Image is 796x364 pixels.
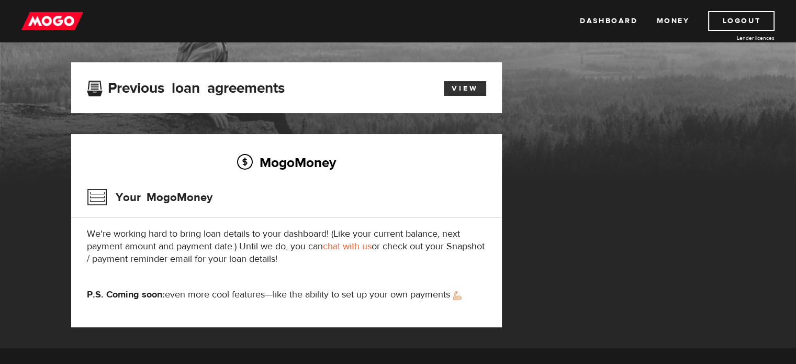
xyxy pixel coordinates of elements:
[587,120,796,364] iframe: LiveChat chat widget
[656,11,689,31] a: Money
[580,11,637,31] a: Dashboard
[87,228,486,266] p: We're working hard to bring loan details to your dashboard! (Like your current balance, next paym...
[87,151,486,173] h2: MogoMoney
[444,81,486,96] a: View
[21,11,83,31] img: mogo_logo-11ee424be714fa7cbb0f0f49df9e16ec.png
[87,289,165,301] strong: P.S. Coming soon:
[696,34,775,42] a: Lender licences
[453,291,462,300] img: strong arm emoji
[87,289,486,301] p: even more cool features—like the ability to set up your own payments
[87,184,212,211] h3: Your MogoMoney
[323,240,372,252] a: chat with us
[708,11,775,31] a: Logout
[87,80,285,93] h3: Previous loan agreements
